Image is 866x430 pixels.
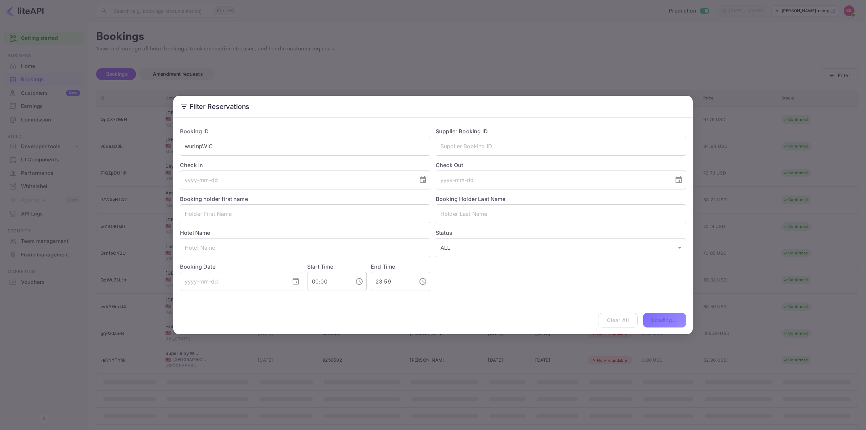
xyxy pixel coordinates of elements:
[436,137,686,156] input: Supplier Booking ID
[180,204,430,223] input: Holder First Name
[289,275,302,288] button: Choose date
[436,196,506,202] label: Booking Holder Last Name
[180,137,430,156] input: Booking ID
[436,161,686,169] label: Check Out
[436,204,686,223] input: Holder Last Name
[307,263,334,270] label: Start Time
[307,272,350,291] input: hh:mm
[436,128,488,135] label: Supplier Booking ID
[371,263,395,270] label: End Time
[180,161,430,169] label: Check In
[173,96,693,117] h2: Filter Reservations
[352,275,366,288] button: Choose time, selected time is 12:00 AM
[180,196,248,202] label: Booking holder first name
[180,171,413,189] input: yyyy-mm-dd
[180,128,209,135] label: Booking ID
[436,229,686,237] label: Status
[371,272,413,291] input: hh:mm
[436,238,686,257] div: ALL
[672,173,685,187] button: Choose date
[180,238,430,257] input: Hotel Name
[180,272,286,291] input: yyyy-mm-dd
[180,229,210,236] label: Hotel Name
[416,275,430,288] button: Choose time, selected time is 11:59 PM
[416,173,430,187] button: Choose date
[180,263,303,271] label: Booking Date
[436,171,669,189] input: yyyy-mm-dd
